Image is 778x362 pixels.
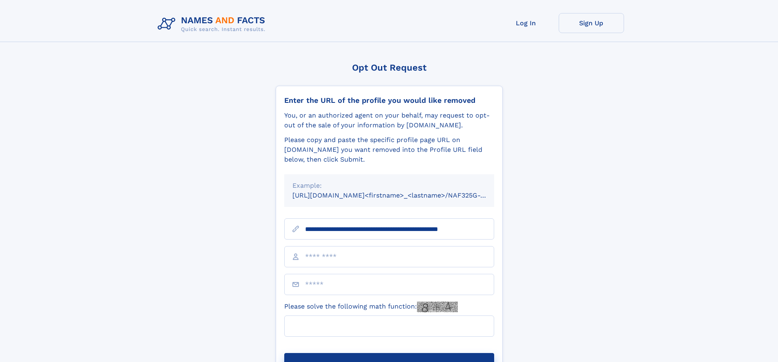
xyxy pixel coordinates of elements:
a: Log In [493,13,559,33]
div: Enter the URL of the profile you would like removed [284,96,494,105]
img: Logo Names and Facts [154,13,272,35]
div: Opt Out Request [276,62,503,73]
a: Sign Up [559,13,624,33]
div: You, or an authorized agent on your behalf, may request to opt-out of the sale of your informatio... [284,111,494,130]
div: Please copy and paste the specific profile page URL on [DOMAIN_NAME] you want removed into the Pr... [284,135,494,164]
label: Please solve the following math function: [284,302,458,312]
small: [URL][DOMAIN_NAME]<firstname>_<lastname>/NAF325G-xxxxxxxx [292,191,510,199]
div: Example: [292,181,486,191]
